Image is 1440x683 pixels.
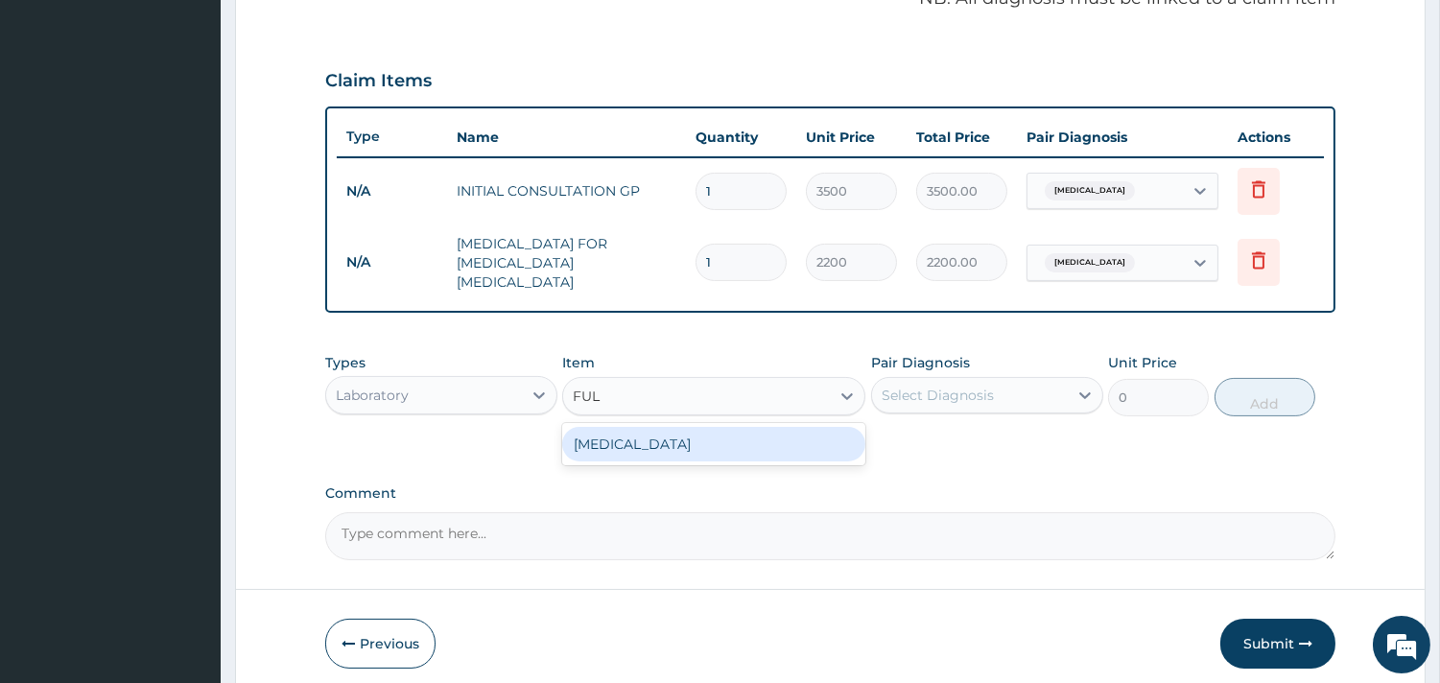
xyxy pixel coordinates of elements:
div: Laboratory [336,386,409,405]
button: Previous [325,619,436,669]
th: Actions [1228,118,1324,156]
label: Comment [325,485,1335,502]
th: Quantity [686,118,796,156]
th: Total Price [907,118,1017,156]
h3: Claim Items [325,71,432,92]
span: [MEDICAL_DATA] [1045,181,1135,200]
img: d_794563401_company_1708531726252_794563401 [35,96,78,144]
span: [MEDICAL_DATA] [1045,253,1135,272]
span: We're online! [111,214,265,408]
td: [MEDICAL_DATA] FOR [MEDICAL_DATA] [MEDICAL_DATA] [447,224,686,301]
th: Unit Price [796,118,907,156]
label: Unit Price [1108,353,1177,372]
label: Types [325,355,366,371]
div: [MEDICAL_DATA] [562,427,865,461]
button: Submit [1220,619,1335,669]
th: Name [447,118,686,156]
button: Add [1215,378,1315,416]
label: Pair Diagnosis [871,353,970,372]
label: Item [562,353,595,372]
th: Pair Diagnosis [1017,118,1228,156]
div: Select Diagnosis [882,386,994,405]
td: N/A [337,245,447,280]
div: Minimize live chat window [315,10,361,56]
th: Type [337,119,447,154]
td: N/A [337,174,447,209]
td: INITIAL CONSULTATION GP [447,172,686,210]
div: Chat with us now [100,107,322,132]
textarea: Type your message and hit 'Enter' [10,468,366,535]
